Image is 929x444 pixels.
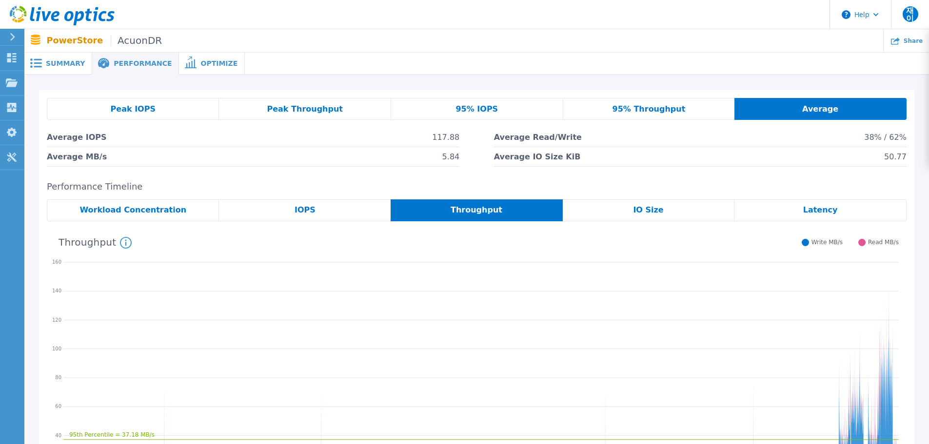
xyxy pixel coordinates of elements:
[114,60,172,67] span: Performance
[451,206,502,214] span: Throughput
[432,128,459,147] span: 117.88
[295,206,316,214] span: IOPS
[52,346,61,351] text: 100
[52,288,61,293] text: 140
[811,239,843,246] span: Write MB/s
[904,38,923,44] span: Share
[47,128,106,147] span: Average IOPS
[79,206,186,214] span: Workload Concentration
[802,105,838,113] span: Average
[864,128,907,147] span: 38% / 62%
[47,182,907,192] h2: Performance Timeline
[455,105,498,113] span: 95% IOPS
[494,128,582,147] span: Average Read/Write
[803,206,838,214] span: Latency
[613,105,686,113] span: 95% Throughput
[633,206,663,214] span: IO Size
[903,6,918,22] span: 재이
[884,147,907,166] span: 50.77
[46,60,85,67] span: Summary
[69,431,155,438] text: 95th Percentile = 37.18 MB/s
[267,105,343,113] span: Peak Throughput
[55,375,61,380] text: 80
[111,105,156,113] span: Peak IOPS
[494,147,581,166] span: Average IO Size KiB
[59,237,132,249] h4: Throughput
[47,147,107,166] span: Average MB/s
[111,35,162,46] span: AcuonDR
[55,404,61,409] text: 60
[200,60,237,67] span: Optimize
[868,239,899,246] span: Read MB/s
[55,432,61,438] text: 40
[52,317,61,322] text: 120
[442,147,460,166] span: 5.84
[47,35,162,46] p: PowerStore
[52,259,61,265] text: 160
